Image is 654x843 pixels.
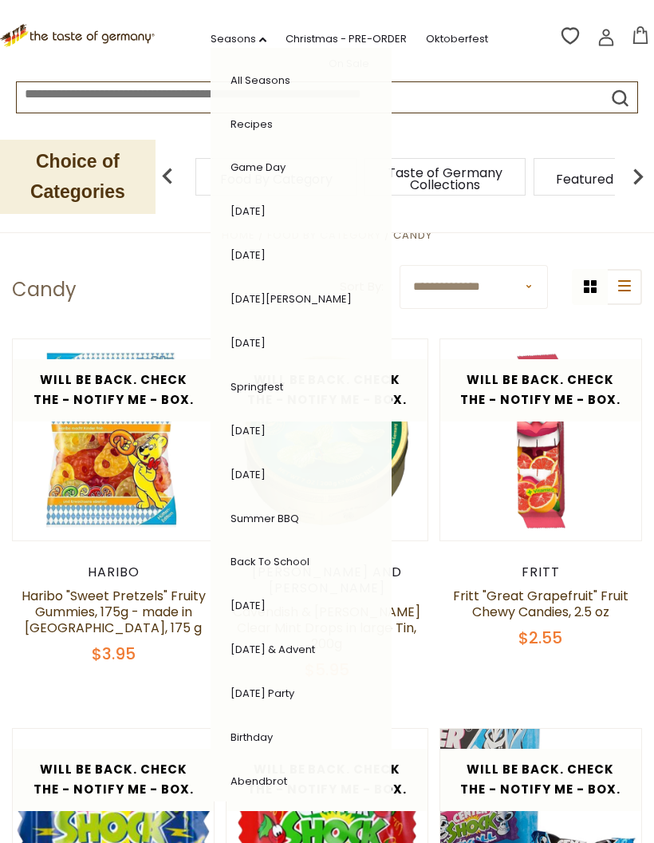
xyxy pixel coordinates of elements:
[393,228,432,243] a: Candy
[230,774,287,789] a: Abendbrot
[13,339,214,540] img: Haribo "Sweet Pretzels" Fruity Gummies, 175g - made in Germany, 175 g
[230,160,286,175] a: Game Day
[230,379,283,394] a: Springfest
[230,117,273,132] a: Recipes
[440,339,641,540] img: Fritt "Great Grapefruit" Fruit Chewy Candies, 2.5 oz
[12,564,215,580] div: Haribo
[230,73,290,88] a: All Seasons
[152,160,183,192] img: previous arrow
[622,160,654,192] img: next arrow
[286,30,407,48] a: Christmas - PRE-ORDER
[211,30,266,48] a: Seasons
[230,730,273,745] a: Birthday
[439,564,642,580] div: Fritt
[230,291,352,307] a: [DATE][PERSON_NAME]
[230,423,266,438] a: [DATE]
[230,554,309,569] a: Back to School
[22,587,206,637] a: Haribo "Sweet Pretzels" Fruity Gummies, 175g - made in [GEOGRAPHIC_DATA], 175 g
[230,335,266,350] a: [DATE]
[230,686,294,701] a: [DATE] Party
[230,247,266,263] a: [DATE]
[230,467,266,482] a: [DATE]
[12,278,77,302] h1: Candy
[381,167,509,191] a: Taste of Germany Collections
[230,642,315,657] a: [DATE] & Advent
[453,587,628,621] a: Fritt "Great Grapefruit" Fruit Chewy Candies, 2.5 oz
[92,643,136,665] span: $3.95
[518,627,562,649] span: $2.55
[426,30,488,48] a: Oktoberfest
[230,511,299,526] a: Summer BBQ
[230,598,266,613] a: [DATE]
[230,204,266,219] a: [DATE]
